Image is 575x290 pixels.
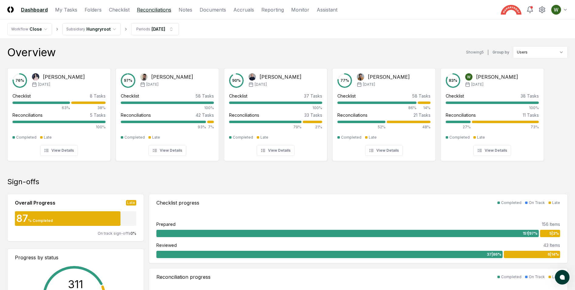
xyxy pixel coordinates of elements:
div: Completed [449,135,470,140]
div: 38 Tasks [521,93,539,99]
div: 79% [229,124,301,130]
div: Sign-offs [7,177,568,187]
div: Reconciliations [446,112,476,118]
a: My Tasks [55,6,77,13]
img: Wesley Xu [465,73,472,81]
div: % Completed [28,218,53,223]
img: Jim Bulger [249,73,256,81]
div: Prepared [156,221,176,227]
div: 100% [121,105,214,111]
img: Gaile De Leon [32,73,39,81]
a: Notes [179,6,192,13]
div: Completed [233,135,253,140]
span: [DATE] [146,82,159,87]
div: Reconciliations [229,112,259,118]
div: 52% [337,124,385,130]
div: 8 Tasks [90,93,106,99]
span: [DATE] [255,82,267,87]
div: Checklist progress [156,199,199,206]
div: Reviewed [156,242,177,248]
div: Reconciliation progress [156,273,211,281]
div: [PERSON_NAME] [43,73,85,81]
div: Completed [501,200,521,205]
a: Folders [85,6,102,13]
div: Completed [124,135,145,140]
button: View Details [148,145,186,156]
a: 83%Wesley Xu[PERSON_NAME][DATE]Checklist38 Tasks100%Reconciliations11 Tasks27%73%CompletedLateVie... [441,63,544,161]
div: 14% [418,105,430,111]
div: | [487,49,489,56]
span: 5 | 3 % [549,231,559,236]
a: Accruals [233,6,254,13]
div: [PERSON_NAME] [151,73,193,81]
span: [DATE] [38,82,50,87]
a: 90%Jim Bulger[PERSON_NAME][DATE]Checklist37 Tasks100%Reconciliations33 Tasks79%21%CompletedLateVi... [224,63,327,161]
div: 27% [446,124,471,130]
label: Group by [493,50,509,54]
span: 0 % [131,231,136,236]
div: Checklist [337,93,356,99]
div: Late [477,135,485,140]
a: Reporting [261,6,284,13]
div: Late [126,200,136,205]
div: Progress by status [15,254,136,261]
img: Steve Murphy [357,73,364,81]
div: 63% [12,105,70,111]
div: 21% [303,124,322,130]
a: 97%Imran Elahi[PERSON_NAME][DATE]Checklist58 Tasks100%Reconciliations42 Tasks93%7%CompletedLateVi... [116,63,219,161]
a: Reconciliations [137,6,171,13]
div: Checklist [446,93,464,99]
div: Late [369,135,377,140]
div: 21 Tasks [413,112,430,118]
div: 42 Tasks [196,112,214,118]
a: Checklist [109,6,130,13]
div: Checklist [229,93,247,99]
div: [PERSON_NAME] [368,73,410,81]
div: 7% [207,124,214,130]
a: Dashboard [21,6,48,13]
div: Reconciliations [12,112,43,118]
button: View Details [257,145,294,156]
a: 77%Steve Murphy[PERSON_NAME][DATE]Checklist58 Tasks86%14%Reconciliations21 Tasks52%48%CompletedLa... [332,63,436,161]
button: Periods[DATE] [131,23,179,35]
div: 48% [387,124,430,130]
div: [PERSON_NAME] [476,73,518,81]
div: Subsidiary [66,26,85,32]
div: 93% [121,124,206,130]
div: On Track [529,200,545,205]
div: 43 Items [543,242,560,248]
div: 73% [472,124,539,130]
div: Checklist [121,93,139,99]
img: ACg8ocIK_peNeqvot3Ahh9567LsVhi0q3GD2O_uFDzmfmpbAfkCWeQ=s96-c [551,5,561,15]
div: 37 Tasks [304,93,322,99]
div: Late [152,135,160,140]
span: [DATE] [363,82,375,87]
div: 38% [71,105,106,111]
button: View Details [473,145,511,156]
div: [PERSON_NAME] [260,73,301,81]
span: [DATE] [471,82,483,87]
nav: breadcrumb [7,23,179,35]
div: Late [552,274,560,280]
button: View Details [40,145,78,156]
span: 151 | 97 % [523,231,538,236]
div: Workflow [11,26,28,32]
div: Completed [501,274,521,280]
img: Hungryroot logo [501,5,521,15]
img: Imran Elahi [140,73,148,81]
a: Checklist progressCompletedOn TrackLatePrepared156 Items151|97%5|3%Reviewed43 Items37|86%6|14% [149,194,568,263]
div: Completed [16,135,37,140]
button: View Details [365,145,403,156]
div: Late [552,200,560,205]
span: On track sign-offs [98,231,131,236]
div: Reconciliations [337,112,368,118]
div: 5 Tasks [90,112,106,118]
div: 33 Tasks [304,112,322,118]
div: 58 Tasks [412,93,430,99]
a: Documents [200,6,226,13]
div: 87 [15,214,28,223]
div: 11 Tasks [523,112,539,118]
div: 100% [12,124,106,130]
img: Logo [7,6,14,13]
div: Late [260,135,268,140]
